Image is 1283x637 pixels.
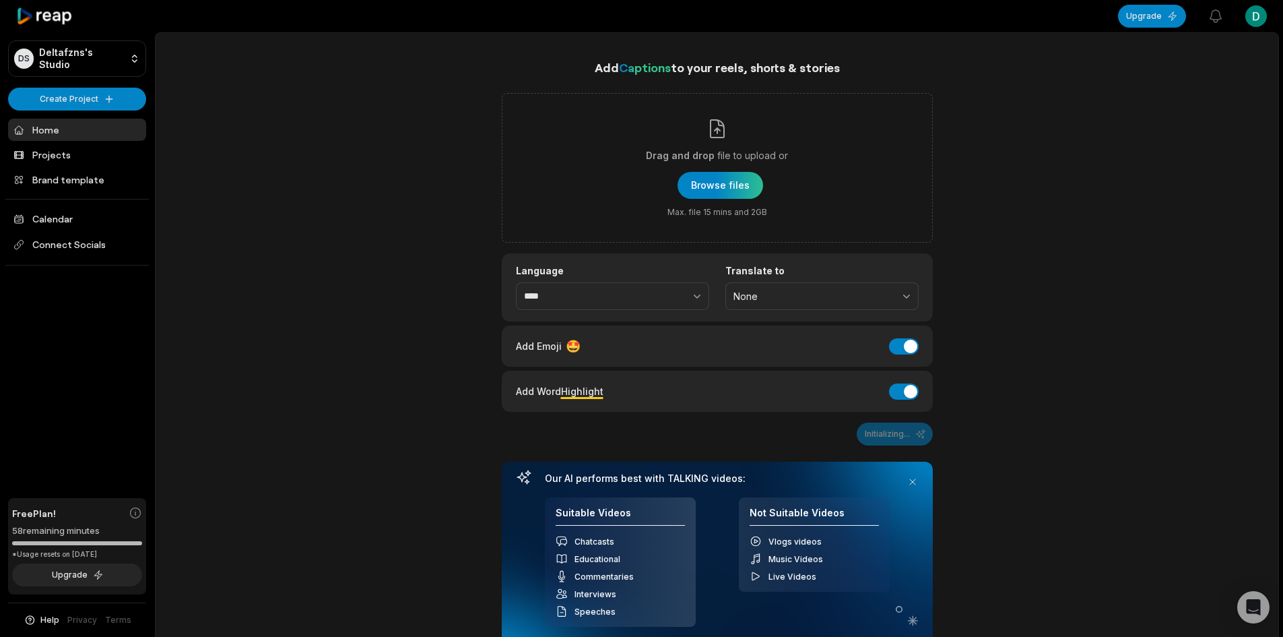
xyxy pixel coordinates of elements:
[516,339,562,353] span: Add Emoji
[750,507,879,526] h4: Not Suitable Videos
[768,572,816,582] span: Live Videos
[502,58,933,77] h1: Add to your reels, shorts & stories
[768,554,823,564] span: Music Videos
[8,169,146,191] a: Brand template
[12,564,142,586] button: Upgrade
[556,507,685,526] h4: Suitable Videos
[574,572,634,582] span: Commentaries
[67,614,97,626] a: Privacy
[574,607,616,617] span: Speeches
[574,554,620,564] span: Educational
[566,337,581,355] span: 🤩
[619,60,671,75] span: Captions
[733,291,892,303] span: None
[516,382,603,400] div: Add Word
[105,614,131,626] a: Terms
[545,473,890,485] h3: Our AI performs best with TALKING videos:
[574,537,614,547] span: Chatcasts
[768,537,822,547] span: Vlogs videos
[12,549,142,559] div: *Usage resets on [DATE]
[678,172,763,199] button: Drag and dropfile to upload orMax. file 15 mins and 2GB
[725,282,919,311] button: None
[725,265,919,277] label: Translate to
[8,233,146,257] span: Connect Socials
[8,119,146,141] a: Home
[8,208,146,230] a: Calendar
[8,88,146,111] button: Create Project
[14,49,34,69] div: DS
[717,148,788,164] span: file to upload or
[1118,5,1186,28] button: Upgrade
[12,524,142,538] div: 58 remaining minutes
[39,47,124,71] p: Deltafzns's Studio
[8,144,146,166] a: Projects
[1237,591,1270,624] div: Open Intercom Messenger
[561,386,603,397] span: Highlight
[40,614,59,626] span: Help
[24,614,59,626] button: Help
[646,148,715,164] span: Drag and drop
[516,265,709,277] label: Language
[12,506,56,520] span: Free Plan!
[574,589,616,599] span: Interviews
[667,207,767,218] span: Max. file 15 mins and 2GB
